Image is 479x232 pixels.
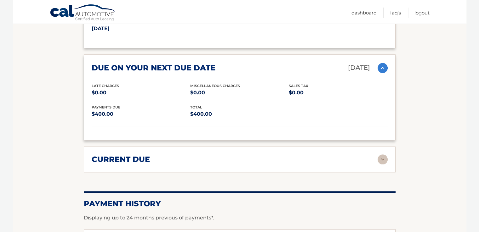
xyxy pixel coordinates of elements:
[378,154,388,164] img: accordion-rest.svg
[92,20,148,24] span: Last Payment was received
[50,4,116,22] a: Cal Automotive
[348,62,370,73] p: [DATE]
[92,155,150,164] h2: current due
[190,84,240,88] span: Miscellaneous Charges
[289,88,387,97] p: $0.00
[92,88,190,97] p: $0.00
[190,105,202,109] span: total
[92,63,215,73] h2: due on your next due date
[190,110,289,119] p: $400.00
[92,24,240,33] p: [DATE]
[289,84,308,88] span: Sales Tax
[378,63,388,73] img: accordion-active.svg
[92,105,120,109] span: Payments Due
[92,84,119,88] span: Late Charges
[390,8,401,18] a: FAQ's
[84,199,396,208] h2: Payment History
[351,8,377,18] a: Dashboard
[92,110,190,119] p: $400.00
[190,88,289,97] p: $0.00
[414,8,430,18] a: Logout
[84,214,396,222] p: Displaying up to 24 months previous of payments*.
